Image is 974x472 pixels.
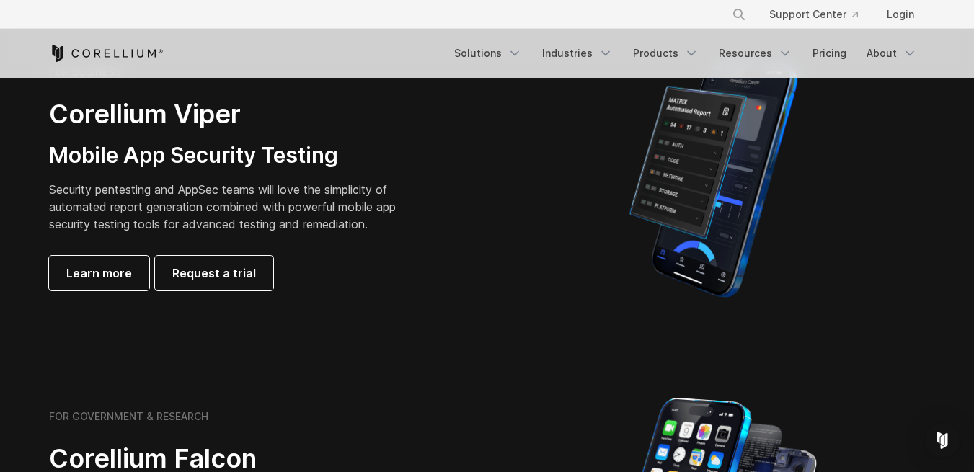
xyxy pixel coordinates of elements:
a: Request a trial [155,256,273,290]
a: Login [875,1,926,27]
a: Industries [534,40,621,66]
button: Search [726,1,752,27]
span: Learn more [66,264,132,282]
div: Navigation Menu [714,1,926,27]
img: Corellium MATRIX automated report on iPhone showing app vulnerability test results across securit... [605,52,822,304]
a: Resources [710,40,801,66]
a: Support Center [758,1,869,27]
div: Navigation Menu [446,40,926,66]
a: Solutions [446,40,531,66]
div: Open Intercom Messenger [925,423,960,458]
h2: Corellium Viper [49,98,418,130]
a: Learn more [49,256,149,290]
p: Security pentesting and AppSec teams will love the simplicity of automated report generation comb... [49,181,418,233]
a: Corellium Home [49,45,164,62]
a: Products [624,40,707,66]
a: About [858,40,926,66]
span: Request a trial [172,264,256,282]
h6: FOR GOVERNMENT & RESEARCH [49,410,208,423]
h3: Mobile App Security Testing [49,142,418,169]
a: Pricing [804,40,855,66]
